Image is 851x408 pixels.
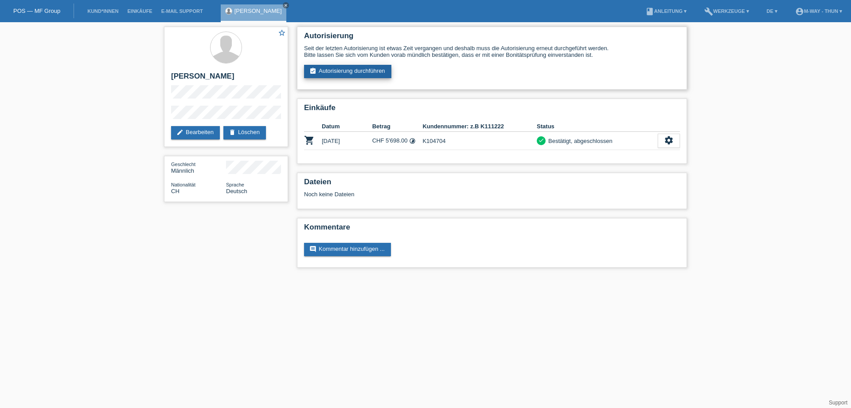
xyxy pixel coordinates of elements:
[422,132,537,150] td: K104704
[123,8,156,14] a: Einkäufe
[278,29,286,37] i: star_border
[234,8,282,14] a: [PERSON_NAME]
[304,65,391,78] a: assignment_turned_inAutorisierung durchführen
[304,243,391,256] a: commentKommentar hinzufügen ...
[372,121,423,132] th: Betrag
[409,138,416,144] i: Fixe Raten (48 Raten)
[791,8,847,14] a: account_circlem-way - Thun ▾
[641,8,691,14] a: bookAnleitung ▾
[171,162,195,167] span: Geschlecht
[762,8,782,14] a: DE ▾
[309,67,316,75] i: assignment_turned_in
[171,161,226,174] div: Männlich
[537,121,658,132] th: Status
[795,7,804,16] i: account_circle
[309,246,316,253] i: comment
[664,135,674,145] i: settings
[304,178,680,191] h2: Dateien
[304,32,680,45] h2: Autorisierung
[171,126,220,139] a: editBearbeiten
[546,136,613,146] div: Bestätigt, abgeschlossen
[700,8,753,14] a: buildWerkzeuge ▾
[304,223,680,236] h2: Kommentare
[304,103,680,117] h2: Einkäufe
[171,182,195,187] span: Nationalität
[322,121,372,132] th: Datum
[226,188,247,194] span: Deutsch
[304,191,575,198] div: Noch keine Dateien
[372,132,423,150] td: CHF 5'698.00
[83,8,123,14] a: Kund*innen
[704,7,713,16] i: build
[829,400,847,406] a: Support
[645,7,654,16] i: book
[538,137,544,143] i: check
[223,126,266,139] a: deleteLöschen
[226,182,244,187] span: Sprache
[13,8,60,14] a: POS — MF Group
[283,2,289,8] a: close
[422,121,537,132] th: Kundennummer: z.B K111222
[322,132,372,150] td: [DATE]
[171,188,180,194] span: Schweiz
[157,8,207,14] a: E-Mail Support
[278,29,286,38] a: star_border
[176,129,183,136] i: edit
[284,3,288,8] i: close
[229,129,236,136] i: delete
[171,72,281,85] h2: [PERSON_NAME]
[304,45,680,58] div: Seit der letzten Autorisierung ist etwas Zeit vergangen und deshalb muss die Autorisierung erneut...
[304,135,315,146] i: POSP00001614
